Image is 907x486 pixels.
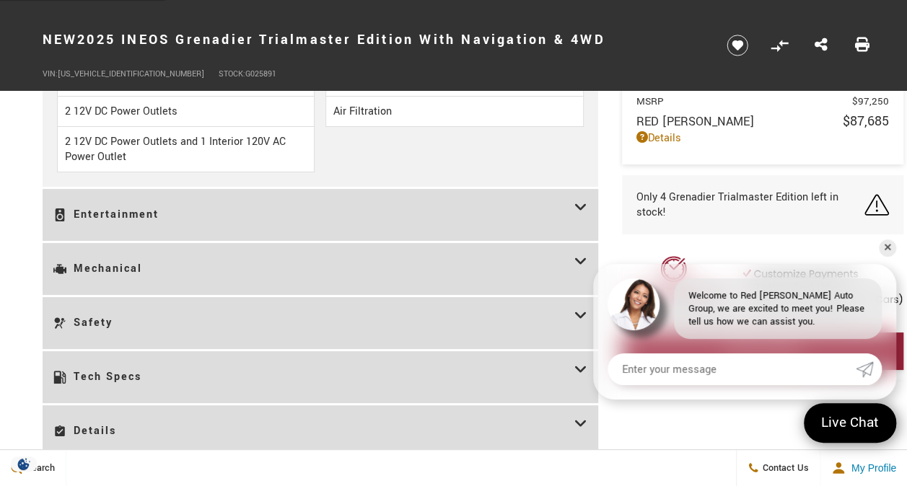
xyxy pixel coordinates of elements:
span: Stock: [219,69,245,79]
h3: Entertainment [53,200,574,230]
input: Enter your message [608,353,856,385]
li: Air Filtration [325,97,584,127]
h3: Safety [53,308,574,338]
a: Submit [856,353,882,385]
img: Opt-Out Icon [7,456,40,472]
span: MSRP [636,94,852,108]
a: Live Chat [804,403,896,443]
span: $97,250 [852,94,889,108]
h3: Tech Specs [53,362,574,392]
span: VIN: [43,69,58,79]
h3: Mechanical [53,254,574,284]
section: Click to Open Cookie Consent Modal [7,456,40,472]
a: Red [PERSON_NAME] $87,685 [636,112,889,131]
span: G025891 [245,69,276,79]
button: Open user profile menu [820,450,907,486]
button: Compare Vehicle [768,35,790,56]
li: 2 12V DC Power Outlets and 1 Interior 120V AC Power Outlet [57,127,315,172]
span: Live Chat [814,413,886,433]
div: Welcome to Red [PERSON_NAME] Auto Group, we are excited to meet you! Please tell us how we can as... [674,278,882,339]
span: Red [PERSON_NAME] [636,113,843,130]
li: 2 12V DC Power Outlets [57,97,315,127]
span: $87,685 [843,112,889,131]
h3: Details [53,416,574,446]
a: MSRP $97,250 [636,94,889,108]
span: Only 4 Grenadier Trialmaster Edition left in stock! [636,190,864,220]
h1: 2025 INEOS Grenadier Trialmaster Edition With Navigation & 4WD [43,11,703,69]
span: My Profile [846,462,896,474]
strong: New [43,30,78,49]
a: Print this New 2025 INEOS Grenadier Trialmaster Edition With Navigation & 4WD [855,36,869,55]
span: Contact Us [759,461,809,474]
a: Details [636,131,889,146]
a: Share this New 2025 INEOS Grenadier Trialmaster Edition With Navigation & 4WD [814,36,827,55]
span: [US_VEHICLE_IDENTIFICATION_NUMBER] [58,69,204,79]
img: Agent profile photo [608,278,660,330]
button: Save vehicle [722,34,753,57]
